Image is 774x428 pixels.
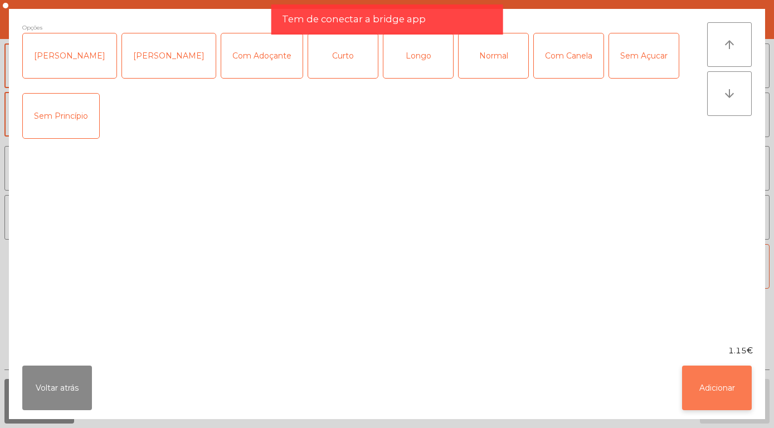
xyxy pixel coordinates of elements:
button: arrow_upward [707,22,752,67]
div: [PERSON_NAME] [122,33,216,78]
div: Curto [308,33,378,78]
button: Adicionar [682,366,752,410]
div: Com Canela [534,33,603,78]
div: [PERSON_NAME] [23,33,116,78]
div: Normal [459,33,528,78]
span: Opções [22,22,42,33]
div: 1.15€ [9,345,765,357]
button: arrow_downward [707,71,752,116]
div: Com Adoçante [221,33,303,78]
i: arrow_upward [723,38,736,51]
div: Sem Princípio [23,94,99,138]
button: Voltar atrás [22,366,92,410]
span: Tem de conectar a bridge app [282,12,426,26]
i: arrow_downward [723,87,736,100]
div: Longo [383,33,453,78]
div: Sem Açucar [609,33,679,78]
